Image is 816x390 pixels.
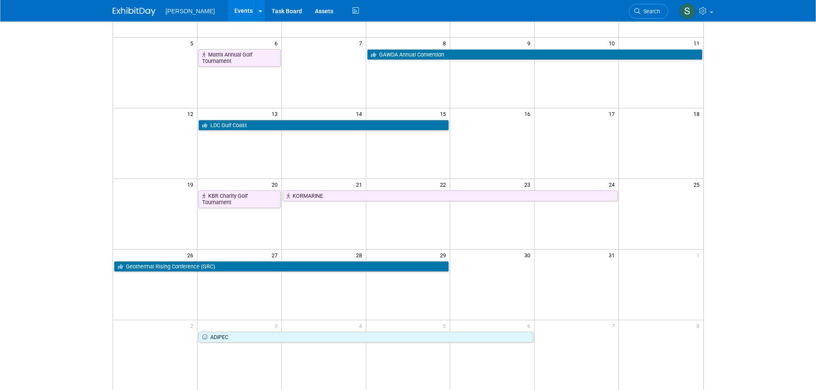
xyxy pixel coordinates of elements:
img: ExhibitDay [113,7,155,16]
span: 21 [355,179,366,190]
span: 29 [439,250,450,260]
span: 15 [439,108,450,119]
span: 19 [186,179,197,190]
span: 18 [693,108,703,119]
span: 27 [271,250,281,260]
span: 22 [439,179,450,190]
span: [PERSON_NAME] [166,8,215,15]
span: 30 [523,250,534,260]
span: 9 [526,38,534,48]
img: Skye Tuinei [679,3,696,19]
a: Matrix Annual Golf Tournament [198,49,281,67]
span: 12 [186,108,197,119]
span: 28 [355,250,366,260]
span: 8 [696,320,703,331]
span: Search [640,8,660,15]
a: LDC Gulf Coast [198,120,449,131]
span: 5 [442,320,450,331]
span: 3 [274,320,281,331]
a: KORMARINE [283,191,618,202]
a: KBR Charity Golf Tournament [198,191,281,208]
a: Geothermal Rising Conference (GRC) [114,261,449,272]
span: 8 [442,38,450,48]
span: 11 [693,38,703,48]
span: 13 [271,108,281,119]
span: 7 [611,320,619,331]
span: 4 [358,320,366,331]
span: 14 [355,108,366,119]
span: 7 [358,38,366,48]
span: 6 [274,38,281,48]
span: 5 [189,38,197,48]
span: 1 [696,250,703,260]
span: 6 [526,320,534,331]
span: 23 [523,179,534,190]
span: 26 [186,250,197,260]
span: 2 [189,320,197,331]
span: 24 [608,179,619,190]
span: 31 [608,250,619,260]
span: 25 [693,179,703,190]
a: ADIPEC [198,332,533,343]
span: 10 [608,38,619,48]
span: 20 [271,179,281,190]
span: 17 [608,108,619,119]
span: 16 [523,108,534,119]
a: GAWDA Annual Convention [367,49,702,60]
a: Search [629,4,668,19]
